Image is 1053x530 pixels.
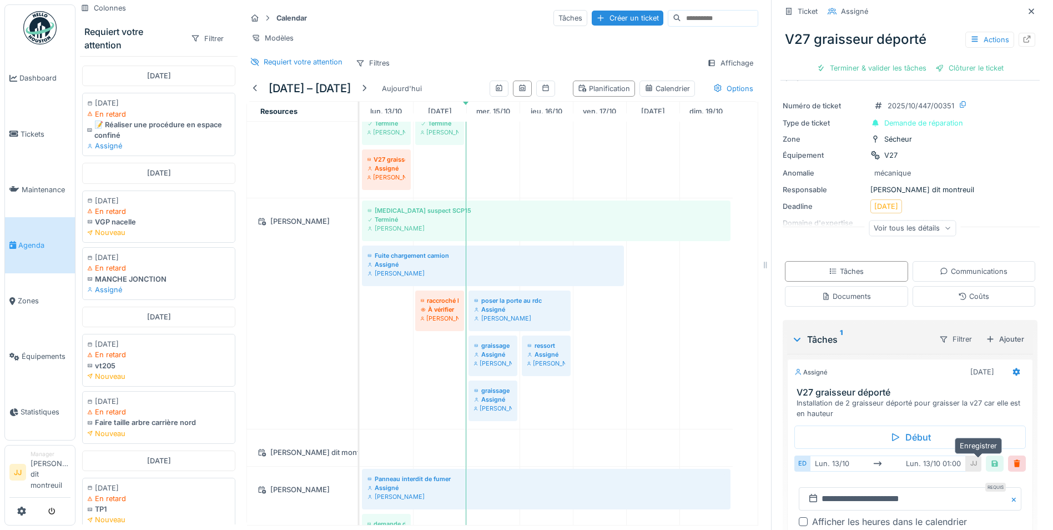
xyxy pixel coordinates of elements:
[31,450,70,458] div: Manager
[87,371,230,382] div: Nouveau
[87,119,230,141] div: 📝 Réaliser une procédure en espace confiné
[421,128,459,137] div: [PERSON_NAME]
[888,101,954,111] div: 2025/10/447/00351
[87,361,230,371] div: vt205
[592,11,663,26] div: Créer un ticket
[367,269,618,278] div: [PERSON_NAME]
[9,464,26,481] li: JJ
[5,162,75,217] a: Maintenance
[9,450,70,498] a: JJ Manager[PERSON_NAME] dit montreuil
[841,6,868,17] div: Assigné
[798,6,818,17] div: Ticket
[87,206,230,217] div: En retard
[367,215,725,224] div: Terminé
[87,98,230,108] div: [DATE]
[812,515,967,528] div: Afficher les heures dans le calendrier
[21,129,70,139] span: Tickets
[527,359,565,368] div: [PERSON_NAME]
[260,107,298,116] span: Resources
[367,260,618,269] div: Assigné
[708,81,758,97] div: Options
[474,359,512,368] div: [PERSON_NAME]
[783,168,866,178] div: Anomalie
[940,266,1007,277] div: Communications
[87,407,230,417] div: En retard
[780,25,1040,54] div: V27 graisseur déporté
[474,404,512,413] div: [PERSON_NAME]
[794,368,828,377] div: Assigné
[794,426,1026,449] div: Début
[797,398,1028,419] div: Installation de 2 graisseur déporté pour graisser la v27 car elle est en hauteur
[367,104,405,119] a: 13 octobre 2025
[367,155,405,164] div: V27 graisseur déporté
[367,173,405,182] div: [PERSON_NAME]
[87,109,230,119] div: En retard
[812,61,931,76] div: Terminer & valider les tâches
[702,55,758,71] div: Affichage
[955,438,1002,454] div: Enregistrer
[884,118,963,128] div: Demande de réparation
[87,196,230,206] div: [DATE]
[474,350,512,359] div: Assigné
[580,104,619,119] a: 17 octobre 2025
[638,104,668,119] a: 18 octobre 2025
[272,13,311,23] strong: Calendar
[5,273,75,329] a: Zones
[87,396,230,407] div: [DATE]
[377,81,426,96] div: Aujourd'hui
[269,82,351,95] h5: [DATE] – [DATE]
[87,217,230,227] div: VGP nacelle
[18,240,70,251] span: Agenda
[246,30,299,46] div: Modèles
[783,101,866,111] div: Numéro de ticket
[783,134,866,144] div: Zone
[874,168,911,178] div: mécanique
[87,504,230,514] div: TP1
[84,25,182,52] div: Requiert votre attention
[82,66,235,86] div: [DATE]
[186,31,229,47] div: Filtrer
[1009,487,1021,511] button: Close
[797,387,1028,398] h3: V27 graisseur déporté
[981,332,1029,347] div: Ajouter
[528,104,565,119] a: 16 octobre 2025
[474,395,512,404] div: Assigné
[958,291,989,302] div: Coûts
[970,367,994,377] div: [DATE]
[87,514,230,525] div: Nouveau
[87,284,230,295] div: Assigné
[367,492,725,501] div: [PERSON_NAME]
[82,163,235,183] div: [DATE]
[87,493,230,504] div: En retard
[5,384,75,440] a: Statistiques
[5,51,75,106] a: Dashboard
[931,61,1008,76] div: Clôturer le ticket
[934,331,977,347] div: Filtrer
[421,296,459,305] div: raccroché les fils correctement dans le passage de câble au niveaux du t8
[351,55,395,71] div: Filtres
[783,201,866,212] div: Deadline
[367,206,725,215] div: [MEDICAL_DATA] suspect SCP15
[474,314,565,323] div: [PERSON_NAME]
[87,252,230,263] div: [DATE]
[822,291,871,302] div: Documents
[687,104,725,119] a: 19 octobre 2025
[985,483,1006,492] div: Requis
[254,483,351,497] div: [PERSON_NAME]
[474,386,512,395] div: graissage
[22,351,70,362] span: Équipements
[264,57,342,67] div: Requiert votre attention
[87,274,230,284] div: MANCHE JONCTION
[87,417,230,428] div: Faire taille arbre carrière nord
[5,329,75,384] a: Équipements
[473,104,513,119] a: 15 octobre 2025
[783,184,866,195] div: Responsable
[884,134,912,144] div: Sécheur
[829,266,864,277] div: Tâches
[18,296,70,306] span: Zones
[874,201,898,212] div: [DATE]
[87,141,230,151] div: Assigné
[367,474,725,483] div: Panneau interdit de fumer
[884,150,898,161] div: V27
[965,32,1014,48] div: Actions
